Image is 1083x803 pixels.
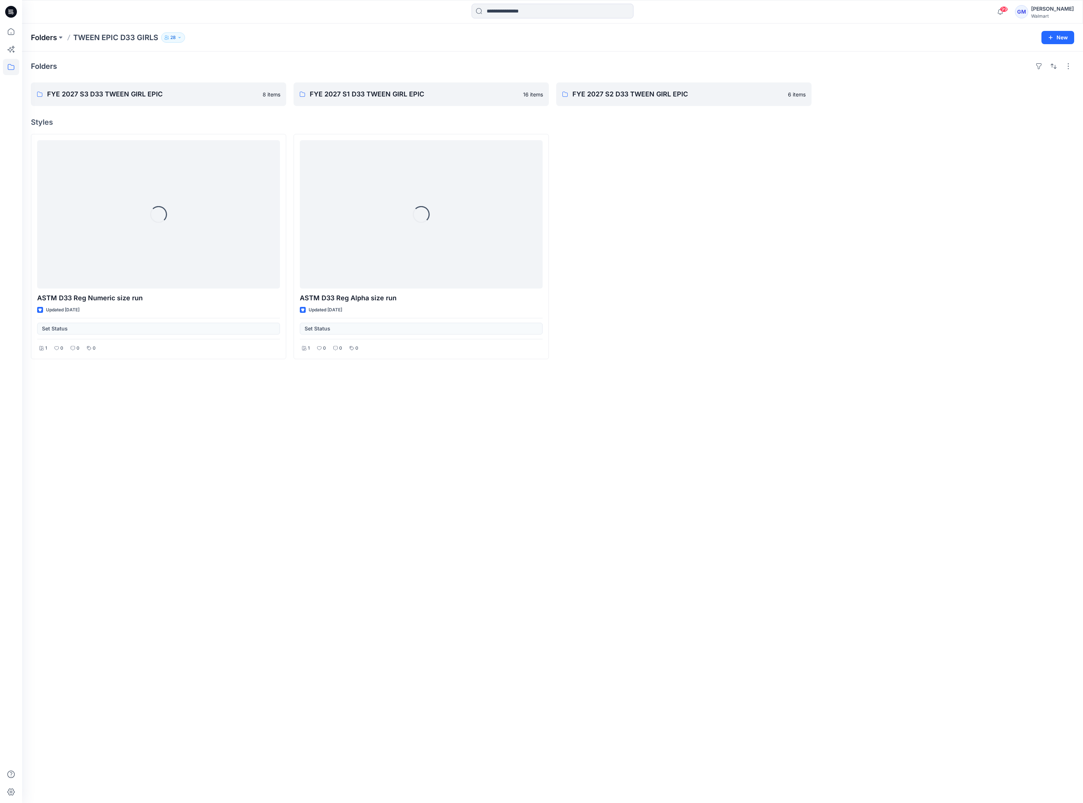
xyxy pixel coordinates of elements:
p: Updated [DATE] [46,306,79,314]
a: FYE 2027 S1 D33 TWEEN GIRL EPIC16 items [294,82,549,106]
button: New [1041,31,1074,44]
button: 28 [161,32,185,43]
p: FYE 2027 S3 D33 TWEEN GIRL EPIC [47,89,258,99]
p: 1 [308,344,310,352]
p: 0 [77,344,79,352]
a: Folders [31,32,57,43]
p: 0 [60,344,63,352]
p: 16 items [523,91,543,98]
a: FYE 2027 S3 D33 TWEEN GIRL EPIC8 items [31,82,286,106]
p: 0 [93,344,96,352]
p: TWEEN EPIC D33 GIRLS [73,32,158,43]
p: 8 items [263,91,280,98]
p: ASTM D33 Reg Alpha size run [300,293,543,303]
p: 6 items [788,91,806,98]
span: 99 [1000,6,1008,12]
div: Walmart [1031,13,1074,19]
p: 0 [355,344,358,352]
p: 28 [170,33,176,42]
h4: Folders [31,62,57,71]
p: Updated [DATE] [309,306,342,314]
p: FYE 2027 S2 D33 TWEEN GIRL EPIC [572,89,784,99]
p: 1 [45,344,47,352]
h4: Styles [31,118,1074,127]
div: [PERSON_NAME] [1031,4,1074,13]
div: GM [1015,5,1028,18]
p: 0 [339,344,342,352]
p: ASTM D33 Reg Numeric size run [37,293,280,303]
a: FYE 2027 S2 D33 TWEEN GIRL EPIC6 items [556,82,812,106]
p: 0 [323,344,326,352]
p: FYE 2027 S1 D33 TWEEN GIRL EPIC [310,89,519,99]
